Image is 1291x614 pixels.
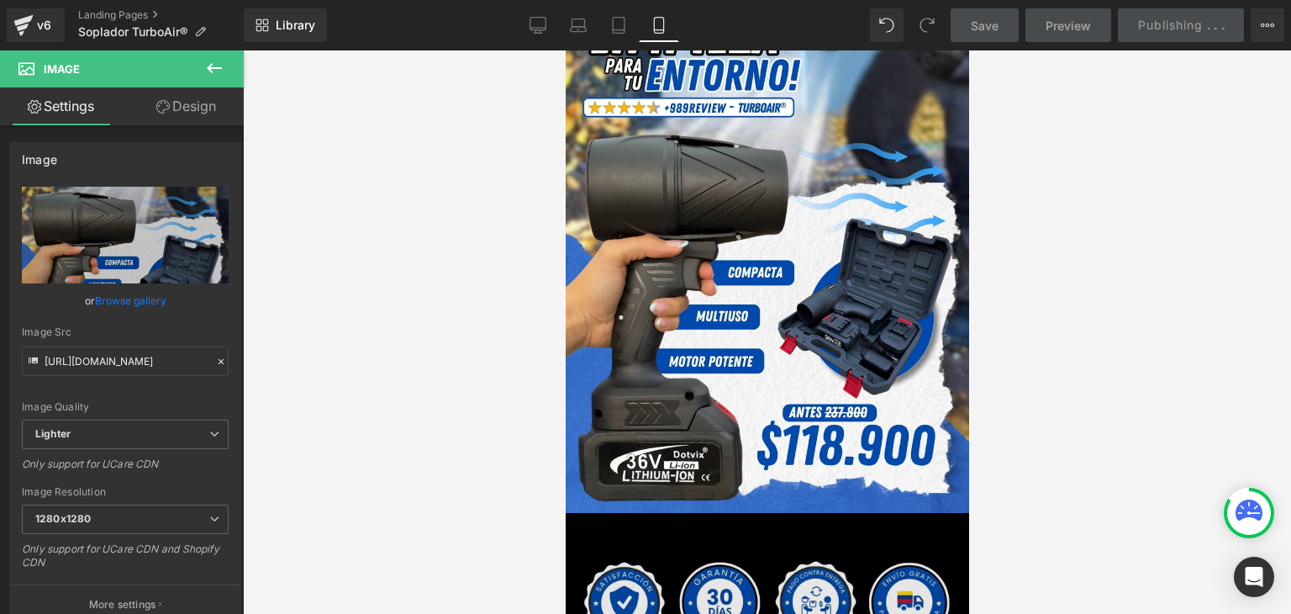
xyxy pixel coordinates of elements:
div: Open Intercom Messenger [1234,557,1274,597]
a: Landing Pages [78,8,244,22]
div: or [22,292,229,310]
button: Undo [870,8,904,42]
a: Laptop [558,8,598,42]
span: Save [971,17,999,34]
div: Image Quality [22,401,229,413]
input: Link [22,347,229,376]
div: Only support for UCare CDN and Shopify CDN [22,543,229,580]
a: Preview [1025,8,1111,42]
div: v6 [34,14,55,36]
div: Image Src [22,326,229,338]
a: v6 [7,8,65,42]
b: Lighter [35,427,71,440]
span: Soplador TurboAir® [78,25,187,39]
span: Image [44,62,80,76]
button: More [1251,8,1284,42]
p: More settings [89,597,156,612]
a: Tablet [598,8,639,42]
div: Only support for UCare CDN [22,458,229,482]
span: Library [276,18,315,33]
div: Image [22,143,57,167]
b: 1280x1280 [35,512,91,525]
button: Redo [910,8,944,42]
span: Preview [1046,17,1091,34]
a: Desktop [518,8,558,42]
div: Image Resolution [22,486,229,498]
a: Browse gallery [95,286,166,315]
a: Mobile [639,8,679,42]
a: New Library [244,8,327,42]
a: Design [125,87,247,125]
